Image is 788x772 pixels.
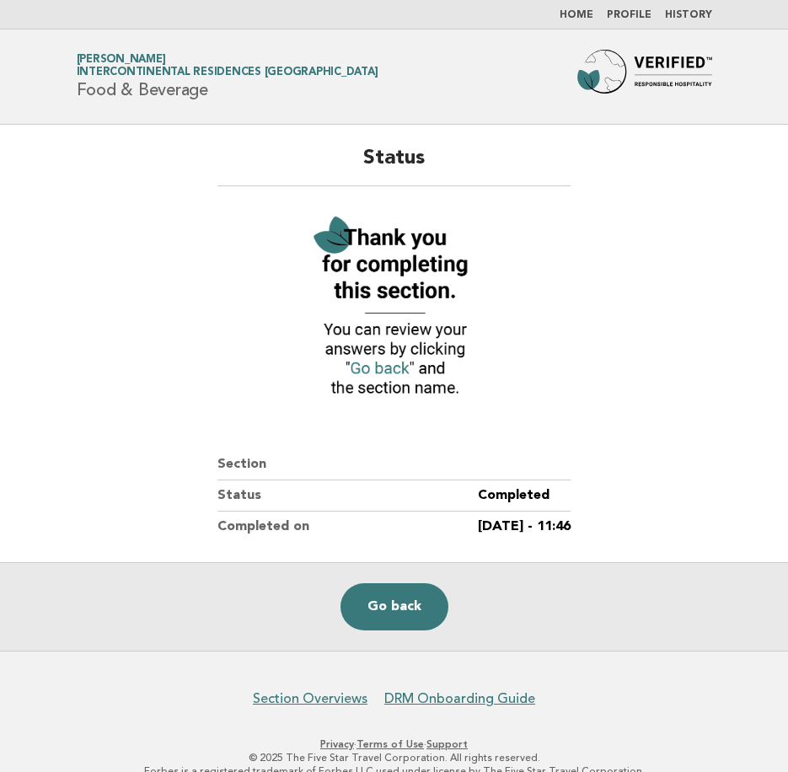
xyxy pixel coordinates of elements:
img: Verified [301,206,486,409]
img: Forbes Travel Guide [577,50,712,104]
a: Profile [607,10,651,20]
dt: Status [217,480,479,512]
dt: Completed on [217,512,479,542]
a: Terms of Use [356,738,424,750]
span: InterContinental Residences [GEOGRAPHIC_DATA] [77,67,378,78]
h1: Food & Beverage [77,55,378,99]
h2: Status [217,145,571,186]
a: Section Overviews [253,690,367,707]
dt: Section [217,449,479,480]
a: Support [426,738,468,750]
a: Go back [340,583,448,630]
dd: [DATE] - 11:46 [478,512,571,542]
a: Privacy [320,738,354,750]
p: © 2025 The Five Star Travel Corporation. All rights reserved. [24,751,764,764]
dd: Completed [478,480,571,512]
a: DRM Onboarding Guide [384,690,535,707]
a: [PERSON_NAME]InterContinental Residences [GEOGRAPHIC_DATA] [77,54,378,78]
a: Home [560,10,593,20]
a: History [665,10,712,20]
p: · · [24,737,764,751]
